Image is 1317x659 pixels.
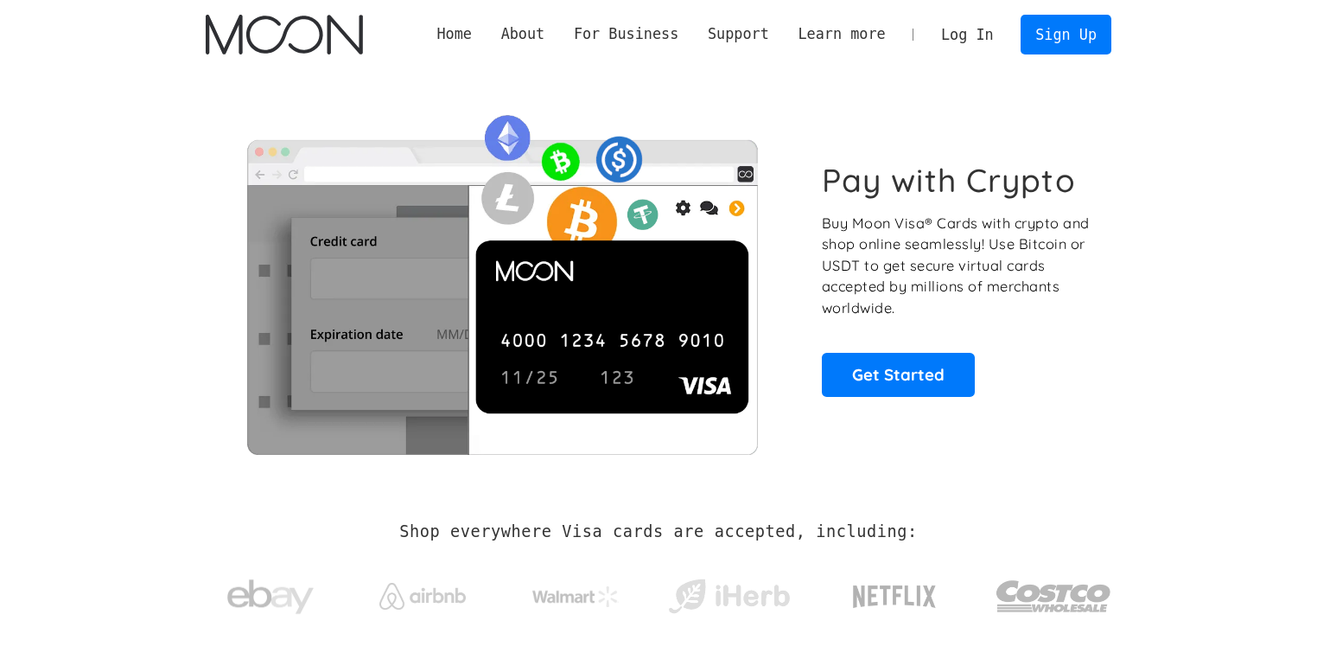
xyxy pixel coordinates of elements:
a: Costco [996,547,1111,637]
a: iHerb [665,557,793,628]
div: About [487,23,559,45]
div: Learn more [798,23,885,45]
img: Moon Cards let you spend your crypto anywhere Visa is accepted. [206,103,798,454]
div: For Business [559,23,693,45]
img: ebay [227,570,314,624]
h2: Shop everywhere Visa cards are accepted, including: [399,522,917,541]
a: Walmart [512,569,640,616]
img: Walmart [532,586,619,607]
img: iHerb [665,574,793,619]
div: Support [693,23,783,45]
img: Airbnb [379,583,466,610]
p: Buy Moon Visa® Cards with crypto and shop online seamlessly! Use Bitcoin or USDT to get secure vi... [822,213,1092,319]
img: Netflix [851,575,938,618]
a: home [206,15,362,54]
a: Netflix [818,558,972,627]
img: Moon Logo [206,15,362,54]
img: Costco [996,564,1111,629]
h1: Pay with Crypto [822,161,1076,200]
a: Sign Up [1021,15,1110,54]
a: Airbnb [359,566,487,618]
a: Get Started [822,353,975,396]
div: For Business [574,23,678,45]
a: Home [423,23,487,45]
div: Support [708,23,769,45]
div: Learn more [784,23,900,45]
a: Log In [926,16,1008,54]
a: ebay [206,553,334,633]
div: About [501,23,545,45]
